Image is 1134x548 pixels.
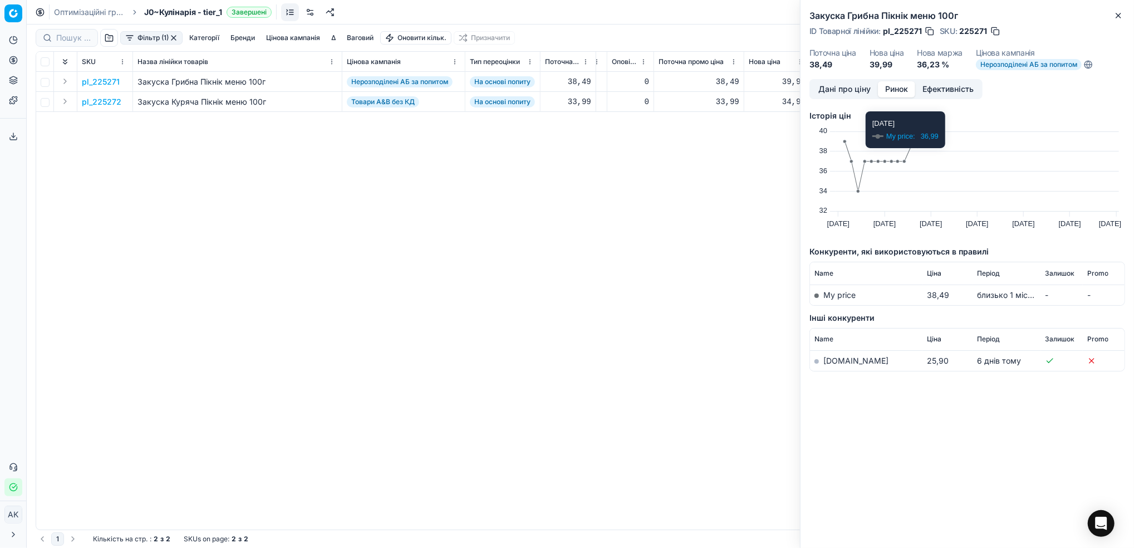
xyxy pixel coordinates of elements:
span: близько 1 місяця тому [977,290,1062,300]
dd: 38,49 [809,59,856,70]
span: Name [814,335,833,344]
button: Δ [327,31,340,45]
span: Залишок [1045,269,1075,278]
div: : [93,535,170,544]
td: - [1041,285,1083,305]
span: Нерозподілені АБ за попитом [976,59,1082,70]
span: Кількість на стр. [93,535,148,544]
span: ID Товарної лінійки : [809,27,881,35]
span: Promo [1087,335,1108,344]
div: 39,99 [749,76,806,87]
span: Товари А&B без КД [347,96,419,107]
button: Фільтр (1) [120,31,183,45]
span: J0~Кулінарія - tier_1Завершені [144,7,272,18]
a: [DOMAIN_NAME] [823,356,888,365]
text: 36 [819,167,827,175]
span: Завершені [227,7,272,18]
span: SKU [82,57,96,66]
span: Нова ціна [749,57,780,66]
strong: 2 [166,535,170,544]
span: Promo [1087,269,1108,278]
div: 38,49 [545,76,591,87]
button: Категорії [185,31,224,45]
div: 0 [612,96,649,107]
div: 38,49 [659,76,739,87]
button: pl_225271 [82,76,120,87]
span: Ціна [927,335,941,344]
nav: breadcrumb [54,7,272,18]
dt: Нова ціна [870,49,904,57]
button: Go to next page [66,532,80,546]
span: Період [977,269,1000,278]
div: Закуска Куряча Пікнік меню 100г [138,96,337,107]
strong: 2 [232,535,236,544]
span: 225271 [960,26,988,37]
span: Поточна ціна [545,57,580,66]
span: Name [814,269,833,278]
span: Ціна [927,269,941,278]
button: Expand all [58,55,72,68]
text: 34 [819,187,827,195]
span: Період [977,335,1000,344]
button: pl_225272 [82,96,121,107]
h5: Історія цін [809,110,1125,121]
button: AK [4,506,22,523]
text: [DATE] [1059,219,1081,228]
text: 40 [819,126,827,135]
span: На основі попиту [470,96,535,107]
span: Цінова кампанія [347,57,401,66]
span: AK [5,506,22,523]
strong: з [160,535,164,544]
button: Цінова кампанія [262,31,325,45]
text: [DATE] [1099,219,1121,228]
text: 32 [819,206,827,214]
text: [DATE] [966,219,988,228]
text: [DATE] [920,219,942,228]
button: Go to previous page [36,532,49,546]
span: 6 днів тому [977,356,1021,365]
dd: 36,23 % [917,59,963,70]
text: [DATE] [873,219,896,228]
text: 38 [819,146,827,155]
h2: Закуска Грибна Пікнік меню 100г [809,9,1125,22]
span: Поточна промо ціна [659,57,724,66]
span: 25,90 [927,356,949,365]
input: Пошук по SKU або назві [56,32,91,43]
div: 34,99 [749,96,806,107]
strong: 2 [244,535,248,544]
strong: з [238,535,242,544]
span: pl_225271 [883,26,922,37]
button: Ринок [878,81,915,97]
button: Бренди [226,31,259,45]
span: На основі попиту [470,76,535,87]
button: Expand [58,75,72,88]
div: Закуска Грибна Пікнік меню 100г [138,76,337,87]
dt: Поточна ціна [809,49,856,57]
span: SKUs on page : [184,535,229,544]
span: SKU : [940,27,958,35]
span: Тип переоцінки [470,57,520,66]
text: [DATE] [827,219,850,228]
button: Expand [58,95,72,108]
div: 33,99 [659,96,739,107]
button: Ваговий [342,31,378,45]
strong: 2 [154,535,158,544]
span: Залишок [1045,335,1075,344]
h5: Конкуренти, які використовуються в правилі [809,246,1125,257]
td: - [1083,285,1125,305]
a: Оптимізаційні групи [54,7,125,18]
button: 1 [51,532,64,546]
h5: Інші конкуренти [809,312,1125,324]
span: My price [823,290,856,300]
span: J0~Кулінарія - tier_1 [144,7,222,18]
div: 33,99 [545,96,591,107]
span: Оповіщення [612,57,638,66]
dt: Нова маржа [917,49,963,57]
button: Дані про ціну [811,81,878,97]
span: 38,49 [927,290,949,300]
button: Оновити кільк. [380,31,451,45]
text: [DATE] [1013,219,1035,228]
dt: Цінова кампанія [976,49,1093,57]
